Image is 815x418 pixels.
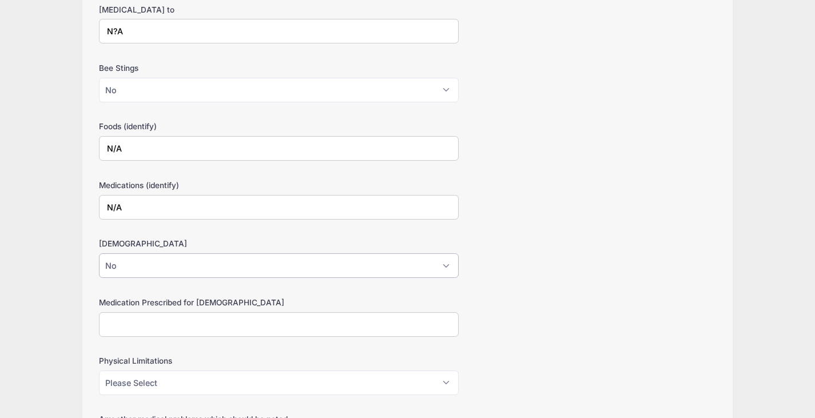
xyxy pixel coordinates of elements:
label: [MEDICAL_DATA] to [99,4,305,15]
label: Foods (identify) [99,121,305,132]
label: Medications (identify) [99,180,305,191]
label: Medication Prescribed for [DEMOGRAPHIC_DATA] [99,297,305,308]
label: Physical Limitations [99,355,305,367]
label: Bee Stings [99,62,305,74]
label: [DEMOGRAPHIC_DATA] [99,238,305,249]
